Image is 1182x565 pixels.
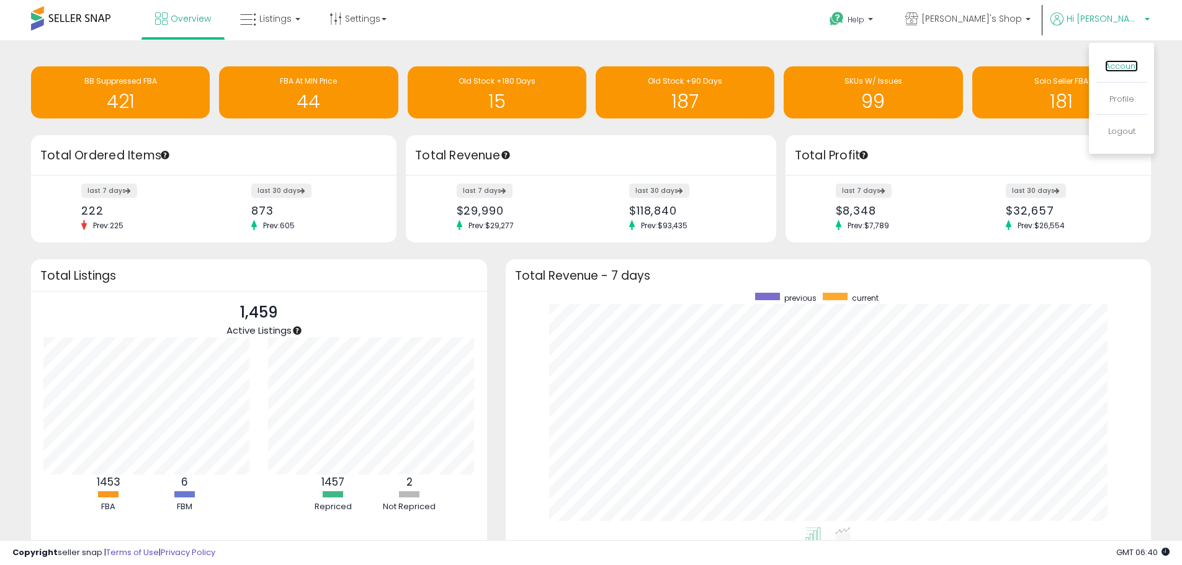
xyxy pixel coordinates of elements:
div: 222 [81,204,205,217]
label: last 30 days [1006,184,1066,198]
a: Hi [PERSON_NAME] [1050,12,1150,40]
span: Solo Seller FBA [1034,76,1088,86]
div: Tooltip anchor [292,325,303,336]
span: Active Listings [226,324,292,337]
div: $29,990 [457,204,582,217]
span: current [852,293,879,303]
label: last 7 days [836,184,892,198]
a: FBA At MIN Price 44 [219,66,398,118]
span: Listings [259,12,292,25]
label: last 7 days [81,184,137,198]
div: $32,657 [1006,204,1129,217]
span: SKUs W/ Issues [844,76,902,86]
div: Tooltip anchor [500,149,511,161]
div: seller snap | | [12,547,215,559]
span: Prev: $93,435 [635,220,694,231]
div: Tooltip anchor [858,149,869,161]
span: Old Stock +90 Days [648,76,722,86]
a: BB Suppressed FBA 421 [31,66,210,118]
a: Old Stock +180 Days 15 [408,66,586,118]
span: Old Stock +180 Days [459,76,535,86]
h1: 421 [37,91,204,112]
span: Prev: $7,789 [841,220,895,231]
p: 1,459 [226,301,292,324]
label: last 30 days [251,184,311,198]
h3: Total Revenue - 7 days [515,271,1142,280]
div: FBM [148,501,222,513]
a: Logout [1108,125,1135,137]
span: [PERSON_NAME]'s Shop [921,12,1022,25]
label: last 30 days [629,184,689,198]
h1: 99 [790,91,956,112]
h3: Total Ordered Items [40,147,387,164]
b: 6 [181,474,188,489]
h1: 181 [978,91,1145,112]
div: $118,840 [629,204,754,217]
span: FBA At MIN Price [280,76,337,86]
b: 1457 [321,474,344,489]
span: Prev: $26,554 [1011,220,1071,231]
a: Privacy Policy [161,546,215,558]
span: BB Suppressed FBA [84,76,157,86]
label: last 7 days [457,184,513,198]
span: previous [784,293,817,303]
a: Terms of Use [106,546,159,558]
a: Help [820,2,885,40]
a: Profile [1109,93,1134,105]
div: Repriced [296,501,370,513]
h1: 44 [225,91,392,112]
span: Help [848,14,864,25]
span: Prev: $29,277 [462,220,520,231]
h1: 187 [602,91,768,112]
div: 873 [251,204,375,217]
h3: Total Revenue [415,147,767,164]
b: 1453 [97,474,120,489]
h1: 15 [414,91,580,112]
span: Hi [PERSON_NAME] [1067,12,1141,25]
div: FBA [71,501,146,513]
a: SKUs W/ Issues 99 [784,66,962,118]
i: Get Help [829,11,844,27]
h3: Total Profit [795,147,1142,164]
div: Not Repriced [372,501,447,513]
h3: Total Listings [40,271,478,280]
span: 2025-08-14 06:40 GMT [1116,546,1170,558]
a: Solo Seller FBA 181 [972,66,1151,118]
a: Old Stock +90 Days 187 [596,66,774,118]
span: Prev: 605 [257,220,301,231]
div: Tooltip anchor [159,149,171,161]
span: Prev: 225 [87,220,130,231]
a: Account [1105,60,1138,72]
span: Overview [171,12,211,25]
strong: Copyright [12,546,58,558]
b: 2 [406,474,413,489]
div: $8,348 [836,204,959,217]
